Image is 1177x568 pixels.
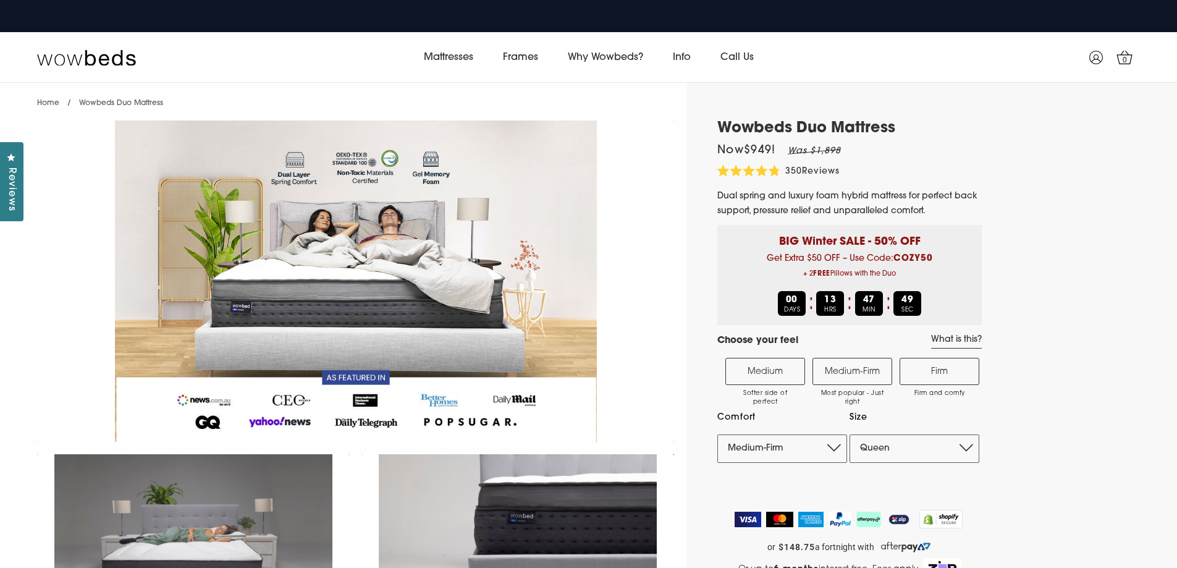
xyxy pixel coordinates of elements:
[725,358,805,385] label: Medium
[732,389,798,407] span: Softer side of perfect
[658,40,706,75] a: Info
[767,542,775,553] span: or
[850,410,979,425] label: Size
[778,291,806,316] div: DAYS
[735,512,761,527] img: Visa Logo
[79,100,163,107] span: Wowbeds Duo Mattress
[813,271,830,278] b: FREE
[37,100,59,107] a: Home
[863,295,875,305] b: 47
[1109,42,1140,73] a: 0
[812,358,892,385] label: Medium-Firm
[802,167,840,176] span: Reviews
[819,389,885,407] span: Most popular - Just right
[1119,54,1131,67] span: 0
[855,291,883,316] div: MIN
[717,192,977,216] span: Dual spring and luxury foam hybrid mattress for perfect back support, pressure relief and unparal...
[798,512,824,527] img: American Express Logo
[815,542,874,553] span: a fortnight with
[706,40,769,75] a: Call Us
[37,49,136,66] img: Wow Beds Logo
[67,100,71,107] span: /
[727,266,972,282] span: + 2 Pillows with the Duo
[919,510,963,528] img: Shopify secure badge
[893,291,921,316] div: SEC
[785,167,802,176] span: 350
[856,512,881,527] img: AfterPay Logo
[816,291,844,316] div: HRS
[824,295,837,305] b: 13
[893,254,933,263] b: COZY50
[409,40,488,75] a: Mattresses
[717,120,982,138] h1: Wowbeds Duo Mattress
[829,512,852,527] img: PayPal Logo
[900,358,979,385] label: Firm
[37,83,163,114] nav: breadcrumbs
[901,295,914,305] b: 49
[717,145,775,156] span: Now $949 !
[717,538,982,556] a: or $148.75 a fortnight with
[786,295,798,305] b: 00
[931,334,982,349] a: What is this?
[3,167,19,211] span: Reviews
[488,40,553,75] a: Frames
[727,254,972,282] span: Get Extra $50 OFF – Use Code:
[906,389,972,398] span: Firm and comfy
[553,40,658,75] a: Why Wowbeds?
[766,512,794,527] img: MasterCard Logo
[778,542,815,553] strong: $148.75
[788,146,841,156] em: Was $1,898
[717,165,840,179] div: 350Reviews
[717,410,847,425] label: Comfort
[717,334,798,349] h4: Choose your feel
[886,512,912,527] img: ZipPay Logo
[727,225,972,250] p: BIG Winter SALE - 50% OFF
